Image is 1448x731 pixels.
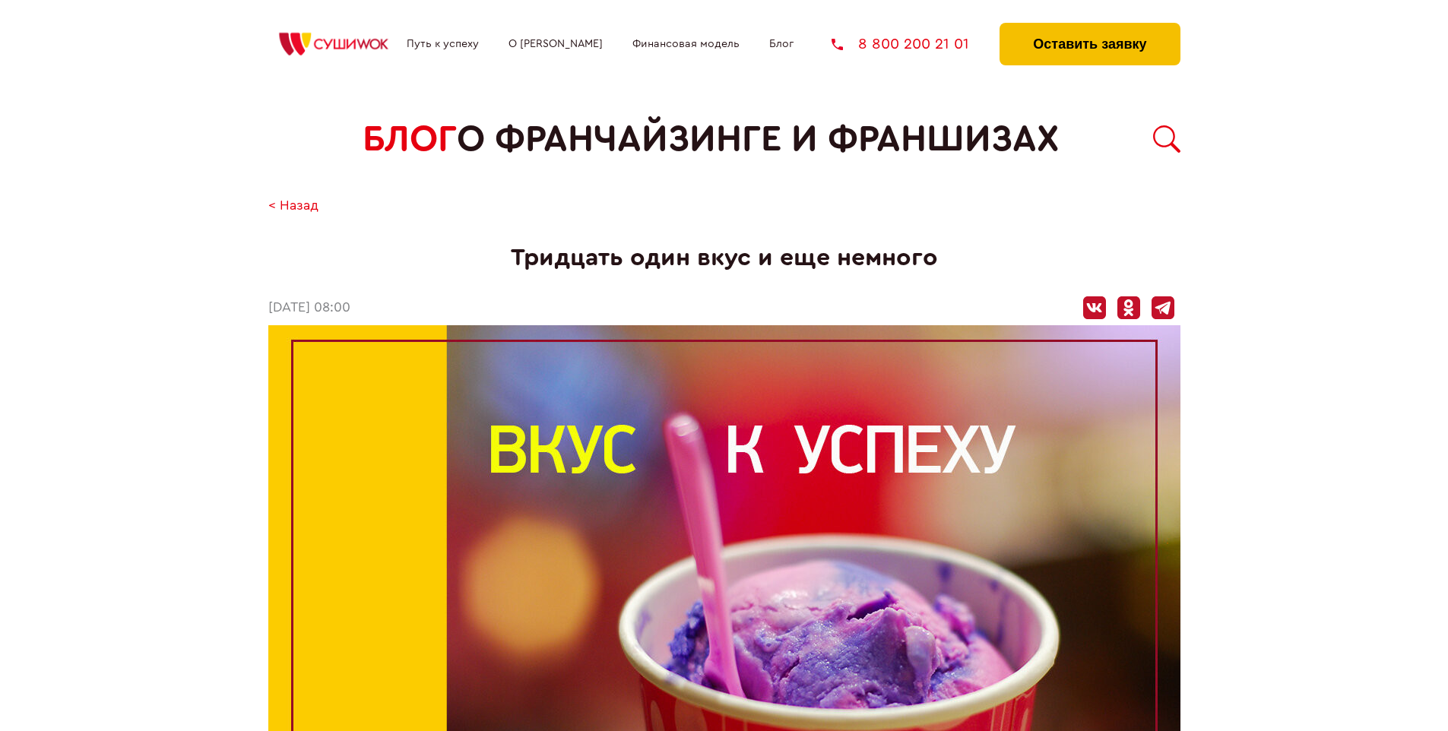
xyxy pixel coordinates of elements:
[858,36,969,52] span: 8 800 200 21 01
[268,244,1180,272] h1: Тридцать один вкус и еще немного
[457,119,1059,160] span: о франчайзинге и франшизах
[268,300,350,316] time: [DATE] 08:00
[509,38,603,50] a: О [PERSON_NAME]
[632,38,740,50] a: Финансовая модель
[769,38,794,50] a: Блог
[407,38,479,50] a: Путь к успеху
[832,36,969,52] a: 8 800 200 21 01
[363,119,457,160] span: БЛОГ
[268,198,318,214] a: < Назад
[1000,23,1180,65] button: Оставить заявку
